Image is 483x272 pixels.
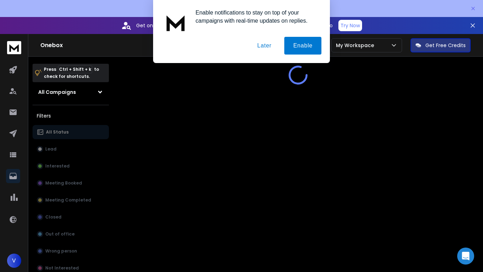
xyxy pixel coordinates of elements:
button: All Campaigns [33,85,109,99]
p: Press to check for shortcuts. [44,66,99,80]
button: Later [248,37,280,55]
span: Ctrl + Shift + k [58,65,92,73]
button: V [7,254,21,268]
button: Enable [284,37,321,55]
img: notification icon [162,8,190,37]
h3: Filters [33,111,109,121]
div: Open Intercom Messenger [457,248,474,265]
div: Enable notifications to stay on top of your campaigns with real-time updates on replies. [190,8,321,25]
h1: All Campaigns [38,89,76,96]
